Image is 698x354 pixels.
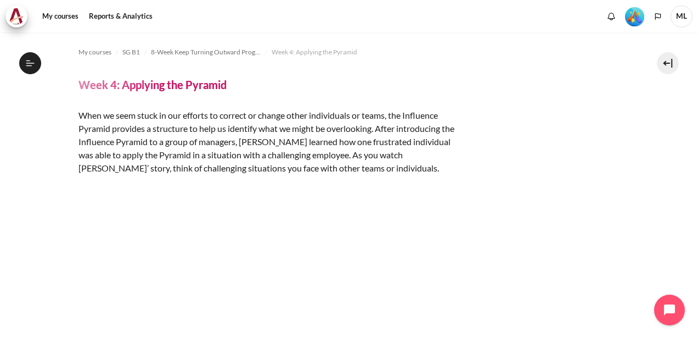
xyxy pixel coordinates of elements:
span: ML [671,5,693,27]
div: Show notification window with no new notifications [603,8,620,25]
button: Languages [650,8,666,25]
span: 8-Week Keep Turning Outward Program [151,47,261,57]
h4: Week 4: Applying the Pyramid [78,78,227,92]
a: My courses [78,46,111,59]
span: My courses [78,47,111,57]
a: My courses [38,5,82,27]
p: When we seem stuck in our efforts to correct or change other individuals or teams, the Influence ... [78,109,463,175]
a: 8-Week Keep Turning Outward Program [151,46,261,59]
a: Reports & Analytics [85,5,156,27]
span: Week 4: Applying the Pyramid [272,47,357,57]
a: User menu [671,5,693,27]
a: Architeck Architeck [5,5,33,27]
img: Architeck [9,8,24,25]
div: Level #5 [625,6,644,26]
img: Level #5 [625,7,644,26]
a: Week 4: Applying the Pyramid [272,46,357,59]
span: SG B1 [122,47,140,57]
a: SG B1 [122,46,140,59]
nav: Navigation bar [78,43,620,61]
a: Level #5 [621,6,649,26]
